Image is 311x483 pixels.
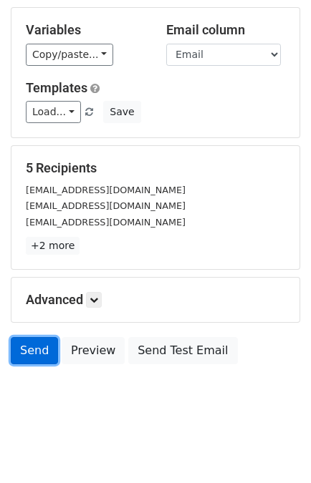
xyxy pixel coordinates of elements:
a: Send [11,337,58,364]
a: Copy/paste... [26,44,113,66]
a: Load... [26,101,81,123]
h5: Variables [26,22,145,38]
a: Templates [26,80,87,95]
small: [EMAIL_ADDRESS][DOMAIN_NAME] [26,200,186,211]
iframe: Chat Widget [239,414,311,483]
button: Save [103,101,140,123]
a: +2 more [26,237,80,255]
h5: Advanced [26,292,285,308]
small: [EMAIL_ADDRESS][DOMAIN_NAME] [26,217,186,228]
a: Preview [62,337,125,364]
small: [EMAIL_ADDRESS][DOMAIN_NAME] [26,185,186,195]
h5: 5 Recipients [26,160,285,176]
h5: Email column [166,22,285,38]
a: Send Test Email [128,337,237,364]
